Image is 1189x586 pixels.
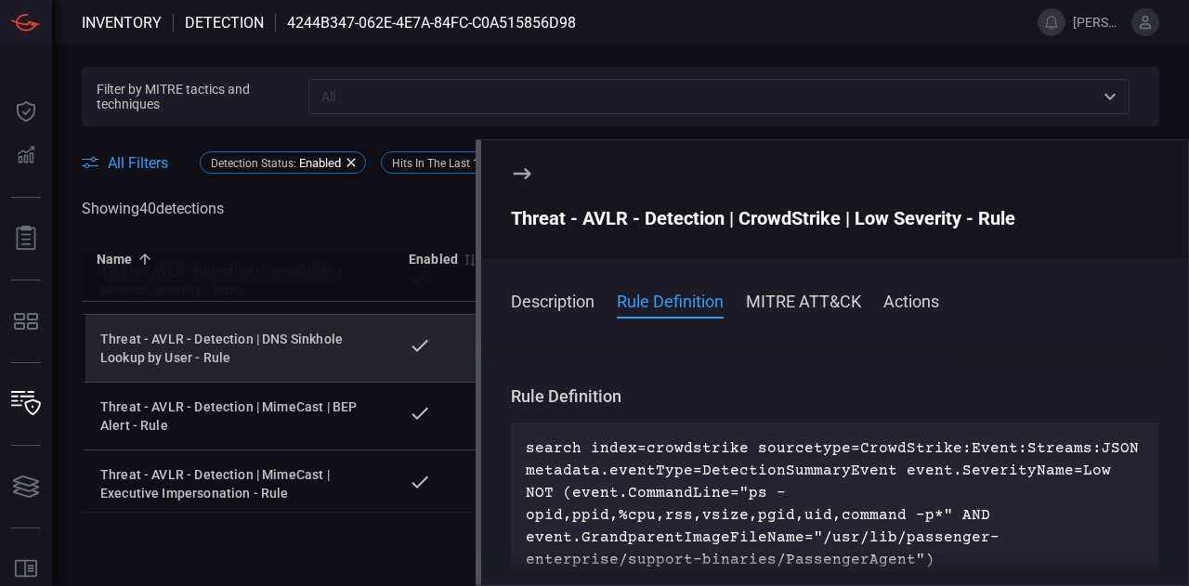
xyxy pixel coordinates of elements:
[287,14,576,32] span: 4244b347-062e-4e7a-84fc-c0a515856d98
[133,251,155,267] span: Sorted by Name ascending
[511,385,1158,408] div: Rule Definition
[211,157,296,170] span: Detection Status :
[458,251,480,267] span: Sort by Enabled descending
[4,464,48,509] button: Cards
[511,207,1158,229] div: Threat - AVLR - Detection | CrowdStrike | Low Severity - Rule
[883,289,939,311] button: Actions
[97,82,297,111] span: Filter by MITRE tactics and techniques
[100,465,379,502] div: Threat - AVLR - Detection | MimeCast | Executive Impersonation - Rule
[97,248,133,270] div: Name
[100,330,379,367] div: Threat - AVLR - Detection | DNS Sinkhole Lookup by User - Rule
[185,14,264,32] span: Detection
[392,157,516,170] span: Hits In The Last 14 Days :
[4,382,48,426] button: Inventory
[4,299,48,344] button: MITRE - Detection Posture
[82,154,168,172] button: All Filters
[4,134,48,178] button: Detections
[314,85,1093,108] input: All
[200,151,366,174] div: Detection Status:Enabled
[4,89,48,134] button: Dashboard
[746,289,861,311] button: MITRE ATT&CK
[409,248,458,270] div: Enabled
[1097,84,1123,110] button: Open
[511,289,594,311] button: Description
[381,151,566,174] div: Hits In The Last 14 Days:Hits
[100,397,379,435] div: Threat - AVLR - Detection | MimeCast | BEP Alert - Rule
[82,200,224,217] span: Showing 40 detection s
[4,216,48,261] button: Reports
[82,14,162,32] span: Inventory
[299,156,341,170] span: Enabled
[617,289,724,311] button: Rule Definition
[1073,15,1124,30] span: [PERSON_NAME].jadhav
[108,154,168,172] span: All Filters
